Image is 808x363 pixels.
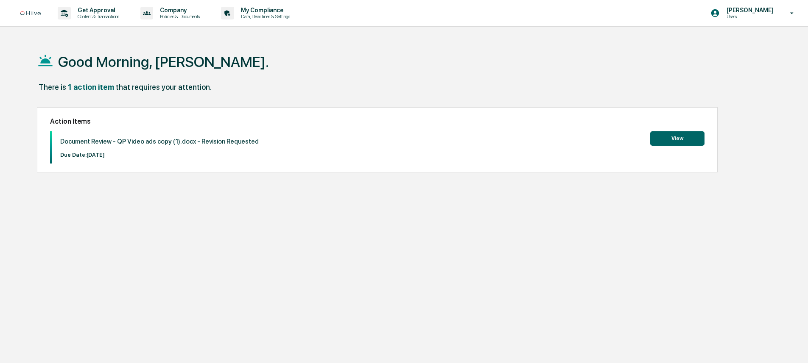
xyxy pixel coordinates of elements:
p: Document Review - QP Video ads copy (1).docx - Revision Requested [60,138,259,145]
button: View [650,131,705,146]
p: Data, Deadlines & Settings [234,14,294,19]
p: Policies & Documents [153,14,204,19]
a: View [650,134,705,142]
p: Get Approval [71,7,123,14]
p: Company [153,7,204,14]
p: [PERSON_NAME] [720,7,778,14]
p: Content & Transactions [71,14,123,19]
p: Users [720,14,778,19]
p: Due Date: [DATE] [60,152,259,158]
p: My Compliance [234,7,294,14]
h1: Good Morning, [PERSON_NAME]. [58,53,269,70]
div: There is [39,83,66,91]
h2: Action Items [50,117,705,125]
img: logo [20,11,41,16]
div: 1 action item [68,83,114,91]
div: that requires your attention. [116,83,212,91]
